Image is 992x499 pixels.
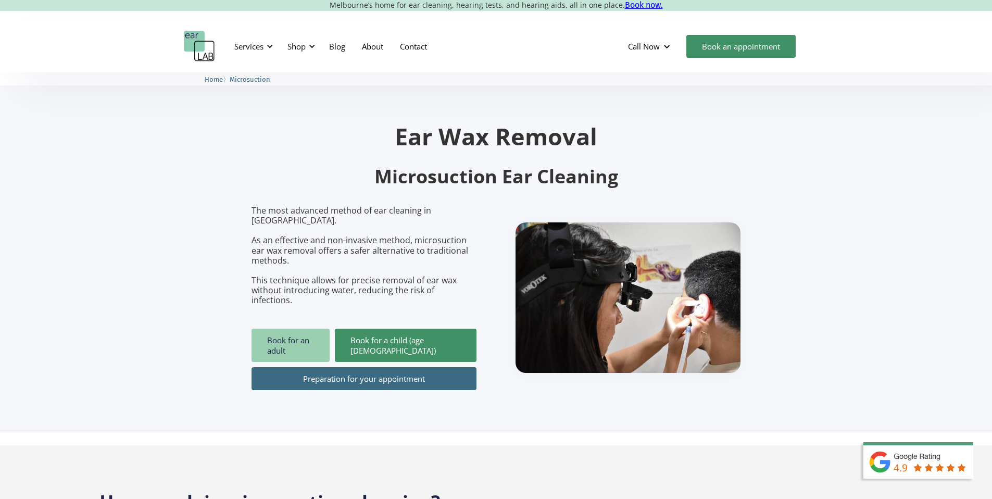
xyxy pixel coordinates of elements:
a: Home [205,74,223,84]
div: Services [228,31,276,62]
p: The most advanced method of ear cleaning in [GEOGRAPHIC_DATA]. As an effective and non-invasive m... [252,206,476,306]
div: Shop [281,31,318,62]
span: Home [205,76,223,83]
div: Call Now [620,31,681,62]
a: home [184,31,215,62]
a: Contact [392,31,435,61]
span: Microsuction [230,76,270,83]
h1: Ear Wax Removal [252,124,741,148]
a: Microsuction [230,74,270,84]
h2: Microsuction Ear Cleaning [252,165,741,189]
img: boy getting ear checked. [516,222,740,373]
div: Services [234,41,263,52]
div: Shop [287,41,306,52]
a: Book for an adult [252,329,330,362]
li: 〉 [205,74,230,85]
a: About [354,31,392,61]
div: Call Now [628,41,660,52]
a: Preparation for your appointment [252,367,476,390]
a: Book for a child (age [DEMOGRAPHIC_DATA]) [335,329,476,362]
a: Blog [321,31,354,61]
a: Book an appointment [686,35,796,58]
